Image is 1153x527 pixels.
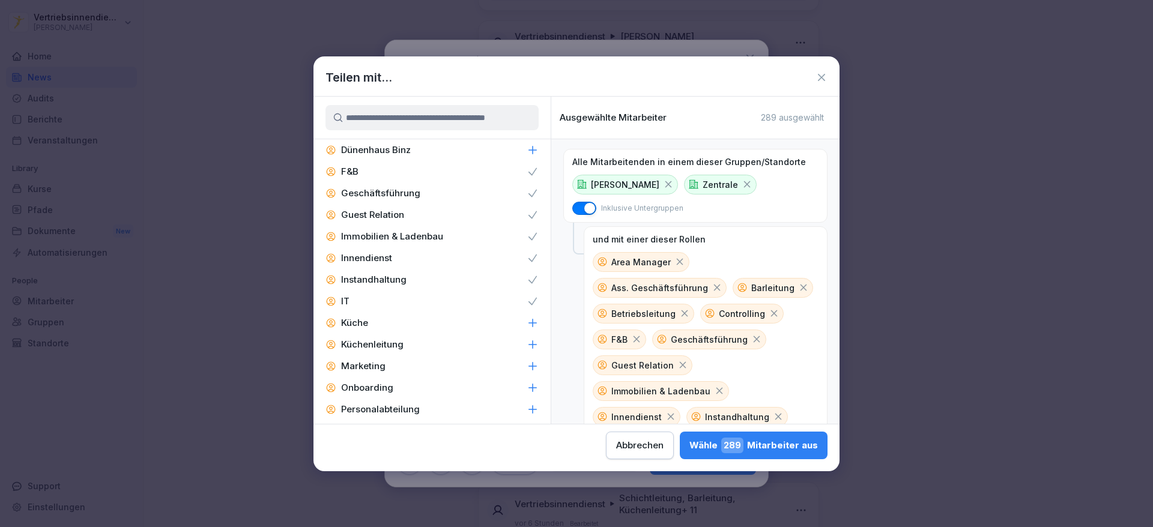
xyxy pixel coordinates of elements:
[611,282,708,294] p: Ass. Geschäftsführung
[341,230,443,242] p: Immobilien & Ladenbau
[341,317,368,329] p: Küche
[341,295,350,307] p: IT
[341,187,420,199] p: Geschäftsführung
[611,307,676,320] p: Betriebsleitung
[560,112,667,123] p: Ausgewählte Mitarbeiter
[341,360,386,372] p: Marketing
[611,359,674,372] p: Guest Relation
[611,333,628,346] p: F&B
[341,252,392,264] p: Innendienst
[591,178,659,191] p: [PERSON_NAME]
[341,144,411,156] p: Dünenhaus Binz
[341,274,407,286] p: Instandhaltung
[606,432,674,459] button: Abbrechen
[341,166,359,178] p: F&B
[341,339,404,351] p: Küchenleitung
[703,178,738,191] p: Zentrale
[611,385,710,397] p: Immobilien & Ladenbau
[593,234,706,245] p: und mit einer dieser Rollen
[341,382,393,394] p: Onboarding
[611,411,662,423] p: Innendienst
[611,256,671,268] p: Area Manager
[761,112,824,123] p: 289 ausgewählt
[680,432,828,459] button: Wähle289Mitarbeiter aus
[341,209,404,221] p: Guest Relation
[751,282,794,294] p: Barleitung
[671,333,748,346] p: Geschäftsführung
[572,157,806,167] p: Alle Mitarbeitenden in einem dieser Gruppen/Standorte
[719,307,765,320] p: Controlling
[325,68,392,86] h1: Teilen mit...
[601,203,683,214] p: Inklusive Untergruppen
[689,438,818,453] div: Wähle Mitarbeiter aus
[616,439,664,452] div: Abbrechen
[721,438,743,453] span: 289
[705,411,769,423] p: Instandhaltung
[341,403,420,415] p: Personalabteilung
